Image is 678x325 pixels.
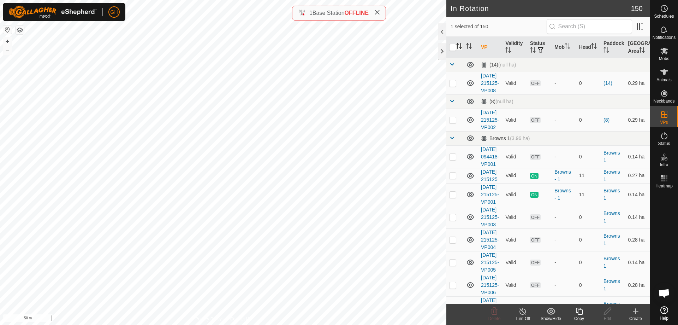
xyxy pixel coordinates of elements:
[530,237,541,243] span: OFF
[576,109,601,131] td: 0
[625,251,650,274] td: 0.14 ha
[576,168,601,183] td: 11
[502,183,527,206] td: Valid
[603,188,620,201] a: Browns 1
[591,44,597,50] p-sorticon: Activate to sort
[481,252,499,273] a: [DATE] 215125-VP005
[510,135,530,141] span: (3.96 ha)
[639,48,645,54] p-sorticon: Activate to sort
[481,207,499,227] a: [DATE] 215125-VP003
[481,169,498,182] a: [DATE] 215125
[653,99,674,103] span: Neckbands
[603,301,620,314] a: Browns 1
[530,260,541,266] span: OFF
[655,184,673,188] span: Heatmap
[488,316,501,321] span: Delete
[530,117,541,123] span: OFF
[576,37,601,58] th: Head
[650,303,678,323] a: Help
[451,23,547,30] span: 1 selected of 150
[502,109,527,131] td: Valid
[603,48,609,54] p-sorticon: Activate to sort
[576,183,601,206] td: 11
[547,19,632,34] input: Search (S)
[603,169,620,182] a: Browns 1
[653,35,676,40] span: Notifications
[659,57,669,61] span: Mobs
[603,80,612,86] a: (14)
[502,206,527,228] td: Valid
[111,8,118,16] span: GH
[625,206,650,228] td: 0.14 ha
[498,62,516,68] span: (null ha)
[502,251,527,274] td: Valid
[505,48,511,54] p-sorticon: Activate to sort
[603,210,620,224] a: Browns 1
[481,62,516,68] div: (14)
[576,251,601,274] td: 0
[502,296,527,319] td: Valid
[530,282,541,288] span: OFF
[601,37,625,58] th: Paddock
[554,236,573,244] div: -
[530,214,541,220] span: OFF
[576,228,601,251] td: 0
[309,10,313,16] span: 1
[621,315,650,322] div: Create
[451,4,631,13] h2: In Rotation
[530,192,539,198] span: ON
[509,315,537,322] div: Turn Off
[456,44,462,50] p-sorticon: Activate to sort
[565,44,570,50] p-sorticon: Activate to sort
[658,141,670,146] span: Status
[495,99,513,104] span: (null ha)
[527,37,552,58] th: Status
[625,296,650,319] td: 0.14 ha
[576,72,601,94] td: 0
[502,228,527,251] td: Valid
[8,6,97,18] img: Gallagher Logo
[565,315,593,322] div: Copy
[502,274,527,296] td: Valid
[345,10,369,16] span: OFFLINE
[537,315,565,322] div: Show/Hide
[631,3,643,14] span: 150
[554,116,573,124] div: -
[481,230,499,250] a: [DATE] 215125-VP004
[481,297,499,318] a: [DATE] 215125-VP007
[554,153,573,161] div: -
[576,274,601,296] td: 0
[481,275,499,295] a: [DATE] 215125-VP006
[576,145,601,168] td: 0
[478,37,502,58] th: VP
[230,316,251,322] a: Contact Us
[481,146,499,167] a: [DATE] 094418-VP001
[603,117,609,123] a: (8)
[502,37,527,58] th: Validity
[625,228,650,251] td: 0.28 ha
[530,48,536,54] p-sorticon: Activate to sort
[554,214,573,221] div: -
[530,80,541,86] span: OFF
[660,316,668,320] span: Help
[576,206,601,228] td: 0
[603,150,620,163] a: Browns 1
[625,109,650,131] td: 0.29 ha
[481,73,499,93] a: [DATE] 215125-VP008
[16,26,24,34] button: Map Layers
[313,10,345,16] span: Base Station
[625,145,650,168] td: 0.14 ha
[530,154,541,160] span: OFF
[481,184,499,205] a: [DATE] 215125-VP001
[593,315,621,322] div: Edit
[530,173,539,179] span: ON
[554,187,573,202] div: Browns - 1
[502,72,527,94] td: Valid
[625,183,650,206] td: 0.14 ha
[502,145,527,168] td: Valid
[481,135,530,141] div: Browns 1
[654,14,674,18] span: Schedules
[481,99,513,105] div: (8)
[576,296,601,319] td: 0
[552,37,576,58] th: Mob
